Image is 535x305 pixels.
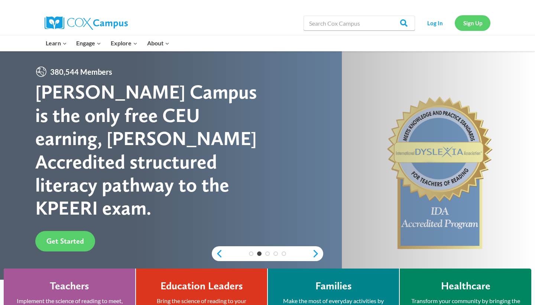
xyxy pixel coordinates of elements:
h4: Teachers [50,280,89,292]
a: 1 [249,251,253,256]
a: 5 [282,251,286,256]
a: next [312,249,323,258]
input: Search Cox Campus [304,16,415,30]
div: [PERSON_NAME] Campus is the only free CEU earning, [PERSON_NAME] Accredited structured literacy p... [35,80,267,219]
nav: Secondary Navigation [419,15,490,30]
img: Cox Campus [45,16,128,30]
h4: Education Leaders [160,280,243,292]
button: Child menu of Explore [106,35,142,51]
a: 3 [265,251,270,256]
h4: Healthcare [441,280,490,292]
span: 380,544 Members [47,66,115,78]
button: Child menu of Learn [41,35,72,51]
button: Child menu of About [142,35,174,51]
a: previous [212,249,223,258]
span: Get Started [46,237,84,245]
a: Get Started [35,231,95,251]
a: Log In [419,15,451,30]
h4: Families [315,280,352,292]
button: Child menu of Engage [72,35,106,51]
a: Sign Up [455,15,490,30]
div: content slider buttons [212,246,323,261]
nav: Primary Navigation [41,35,174,51]
a: 4 [273,251,278,256]
a: 2 [257,251,262,256]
